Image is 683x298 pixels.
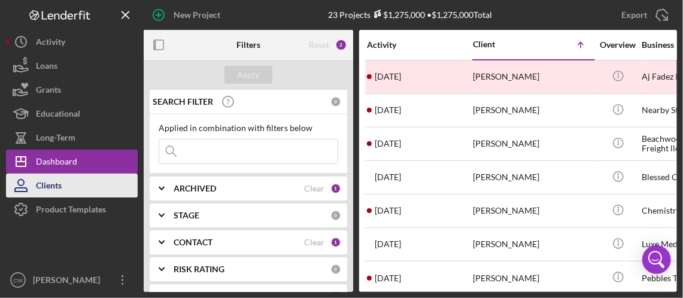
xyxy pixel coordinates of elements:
b: CONTACT [174,238,213,247]
button: Educational [6,102,138,126]
div: 0 [330,264,341,275]
div: [PERSON_NAME] [473,95,593,126]
div: $1,275,000 [371,10,426,20]
div: [PERSON_NAME] [473,61,593,93]
button: Long-Term [6,126,138,150]
b: ARCHIVED [174,184,216,193]
time: 2024-01-09 16:19 [375,206,401,215]
div: [PERSON_NAME] [473,262,593,294]
div: [PERSON_NAME] [473,195,593,227]
div: [PERSON_NAME] [30,268,108,295]
b: RISK RATING [174,264,224,274]
div: New Project [174,3,220,27]
button: Dashboard [6,150,138,174]
time: 2023-11-15 03:49 [375,105,401,115]
div: 1 [330,183,341,194]
button: New Project [144,3,232,27]
div: Grants [36,78,61,105]
button: Export [609,3,677,27]
div: Clients [36,174,62,200]
div: Long-Term [36,126,75,153]
div: Activity [36,30,65,57]
div: Export [621,3,647,27]
button: Apply [224,66,272,84]
div: Applied in combination with filters below [159,123,338,133]
div: [PERSON_NAME] [473,162,593,193]
div: 23 Projects • $1,275,000 Total [329,10,493,20]
button: Loans [6,54,138,78]
div: [PERSON_NAME] [473,128,593,160]
div: Reset [309,40,329,50]
button: Grants [6,78,138,102]
div: Product Templates [36,197,106,224]
div: Apply [238,66,260,84]
div: Overview [596,40,640,50]
b: Filters [236,40,260,50]
div: 1 [330,237,341,248]
div: 0 [330,96,341,107]
time: 2025-03-13 16:11 [375,273,401,283]
button: CW[PERSON_NAME] [6,268,138,292]
time: 2024-01-02 21:17 [375,172,401,182]
text: CW [13,277,23,284]
time: 2025-01-15 08:33 [375,72,401,81]
b: STAGE [174,211,199,220]
button: Product Templates [6,197,138,221]
div: 2 [335,39,347,51]
button: Clients [6,174,138,197]
div: Open Intercom Messenger [642,245,671,274]
b: SEARCH FILTER [153,97,213,107]
div: Dashboard [36,150,77,177]
div: Activity [367,40,472,50]
button: Activity [6,30,138,54]
div: 0 [330,210,341,221]
div: Educational [36,102,80,129]
div: Clear [304,184,324,193]
div: Clear [304,238,324,247]
div: Loans [36,54,57,81]
time: 2024-01-18 20:29 [375,239,401,249]
div: [PERSON_NAME] [473,229,593,260]
time: 2024-07-03 21:50 [375,139,401,148]
div: Client [473,39,533,49]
